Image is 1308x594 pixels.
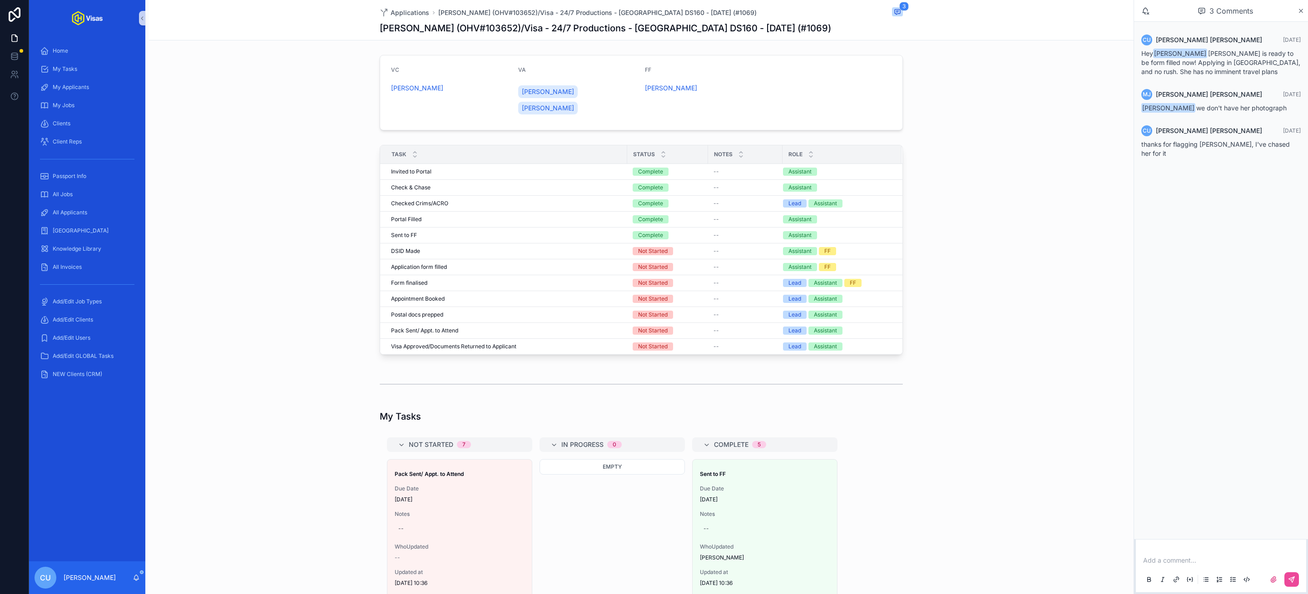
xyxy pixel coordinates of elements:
[1141,104,1287,112] span: we don't have her photograph
[899,2,909,11] span: 3
[391,263,447,271] span: Application form filled
[35,293,140,310] a: Add/Edit Job Types
[1143,36,1151,44] span: CU
[700,510,830,518] span: Notes
[391,84,443,93] a: [PERSON_NAME]
[788,295,801,303] div: Lead
[700,554,830,561] span: [PERSON_NAME]
[638,215,663,223] div: Complete
[391,232,417,239] span: Sent to FF
[391,295,445,302] span: Appointment Booked
[788,263,812,271] div: Assistant
[522,104,574,113] span: [PERSON_NAME]
[1143,91,1151,98] span: MJ
[53,191,73,198] span: All Jobs
[603,463,622,470] span: Empty
[704,525,709,532] div: --
[35,312,140,328] a: Add/Edit Clients
[53,263,82,271] span: All Invoices
[53,173,86,180] span: Passport Info
[391,184,431,191] span: Check & Chase
[35,43,140,59] a: Home
[1141,49,1300,75] span: Hey [PERSON_NAME] is ready to be form filled now! Applying in [GEOGRAPHIC_DATA], and no rush. She...
[53,371,102,378] span: NEW Clients (CRM)
[1156,35,1262,45] span: [PERSON_NAME] [PERSON_NAME]
[518,66,526,73] span: VA
[700,485,830,492] span: Due Date
[561,440,604,449] span: In Progress
[700,579,830,587] span: [DATE] 10:36
[35,241,140,257] a: Knowledge Library
[438,8,757,17] a: [PERSON_NAME] (OHV#103652)/Visa - 24/7 Productions - [GEOGRAPHIC_DATA] DS160 - [DATE] (#1069)
[35,134,140,150] a: Client Reps
[814,311,837,319] div: Assistant
[53,334,90,342] span: Add/Edit Users
[638,327,668,335] div: Not Started
[638,279,668,287] div: Not Started
[53,227,109,234] span: [GEOGRAPHIC_DATA]
[713,216,719,223] span: --
[35,204,140,221] a: All Applicants
[395,543,525,550] span: WhoUpdated
[35,348,140,364] a: Add/Edit GLOBAL Tasks
[788,279,801,287] div: Lead
[380,22,831,35] h1: [PERSON_NAME] (OHV#103652)/Visa - 24/7 Productions - [GEOGRAPHIC_DATA] DS160 - [DATE] (#1069)
[391,343,516,350] span: Visa Approved/Documents Returned to Applicant
[713,232,719,239] span: --
[645,66,651,73] span: FF
[788,342,801,351] div: Lead
[638,247,668,255] div: Not Started
[395,496,525,503] span: [DATE]
[53,65,77,73] span: My Tasks
[613,441,616,448] div: 0
[391,247,420,255] span: DSID Made
[638,311,668,319] div: Not Started
[713,263,719,271] span: --
[380,410,421,423] h1: My Tasks
[53,102,74,109] span: My Jobs
[391,168,431,175] span: Invited to Portal
[391,311,443,318] span: Postal docs prepped
[1143,127,1151,134] span: CU
[29,36,145,394] div: scrollable content
[53,209,87,216] span: All Applicants
[788,215,812,223] div: Assistant
[638,168,663,176] div: Complete
[638,342,668,351] div: Not Started
[713,343,719,350] span: --
[395,579,525,587] span: [DATE] 10:36
[391,8,429,17] span: Applications
[788,199,801,208] div: Lead
[638,183,663,192] div: Complete
[700,470,726,477] strong: Sent to FF
[398,525,404,532] div: --
[391,216,421,223] span: Portal Filled
[638,263,668,271] div: Not Started
[391,66,399,73] span: VC
[700,569,830,576] span: Updated at
[409,440,453,449] span: Not Started
[53,245,101,252] span: Knowledge Library
[645,84,697,93] a: [PERSON_NAME]
[824,247,831,255] div: FF
[53,84,89,91] span: My Applicants
[633,151,655,158] span: Status
[1283,36,1301,43] span: [DATE]
[40,572,51,583] span: CU
[713,311,719,318] span: --
[814,342,837,351] div: Assistant
[814,199,837,208] div: Assistant
[713,327,719,334] span: --
[35,168,140,184] a: Passport Info
[713,200,719,207] span: --
[35,223,140,239] a: [GEOGRAPHIC_DATA]
[758,441,761,448] div: 5
[714,440,748,449] span: Complete
[814,295,837,303] div: Assistant
[1141,140,1290,157] span: thanks for flagging [PERSON_NAME], I've chased her for it
[713,279,719,287] span: --
[788,151,803,158] span: Role
[391,151,406,158] span: Task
